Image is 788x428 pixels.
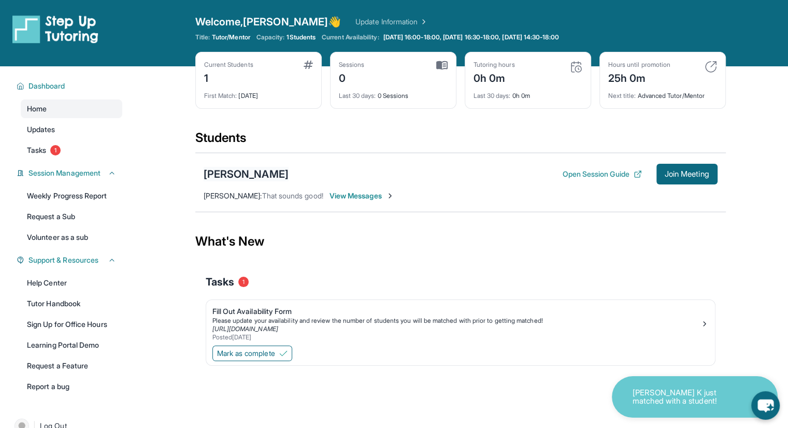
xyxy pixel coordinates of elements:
img: Chevron-Right [386,192,394,200]
img: card [570,61,582,73]
img: card [304,61,313,69]
span: Last 30 days : [474,92,511,99]
span: 1 [238,277,249,287]
div: Posted [DATE] [212,333,700,341]
span: Tutor/Mentor [212,33,250,41]
a: [DATE] 16:00-18:00, [DATE] 16:30-18:00, [DATE] 14:30-18:00 [381,33,561,41]
button: Open Session Guide [562,169,641,179]
span: Next title : [608,92,636,99]
a: Tasks1 [21,141,122,160]
span: Session Management [28,168,101,178]
a: Learning Portal Demo [21,336,122,354]
span: [PERSON_NAME] : [204,191,262,200]
span: Capacity: [256,33,285,41]
div: Students [195,130,726,152]
div: Hours until promotion [608,61,670,69]
span: Current Availability: [322,33,379,41]
a: Volunteer as a sub [21,228,122,247]
a: Request a Feature [21,356,122,375]
div: Tutoring hours [474,61,515,69]
div: 1 [204,69,253,85]
p: [PERSON_NAME] K just matched with a student! [633,389,736,406]
span: 1 [50,145,61,155]
span: Title: [195,33,210,41]
a: Update Information [355,17,428,27]
span: Welcome, [PERSON_NAME] 👋 [195,15,341,29]
div: 0 [339,69,365,85]
span: Home [27,104,47,114]
a: Updates [21,120,122,139]
button: Dashboard [24,81,116,91]
div: 0h 0m [474,69,515,85]
span: Last 30 days : [339,92,376,99]
button: Mark as complete [212,346,292,361]
div: Advanced Tutor/Mentor [608,85,717,100]
button: Join Meeting [656,164,718,184]
span: Mark as complete [217,348,275,359]
span: View Messages [329,191,394,201]
span: Tasks [27,145,46,155]
a: [URL][DOMAIN_NAME] [212,325,278,333]
div: Current Students [204,61,253,69]
a: Report a bug [21,377,122,396]
span: First Match : [204,92,237,99]
img: Chevron Right [418,17,428,27]
div: [DATE] [204,85,313,100]
div: What's New [195,219,726,264]
a: Fill Out Availability FormPlease update your availability and review the number of students you w... [206,300,715,344]
span: 1 Students [286,33,316,41]
div: 0 Sessions [339,85,448,100]
button: chat-button [751,391,780,420]
button: Session Management [24,168,116,178]
img: card [705,61,717,73]
img: Mark as complete [279,349,288,358]
div: 0h 0m [474,85,582,100]
div: [PERSON_NAME] [204,167,289,181]
span: Updates [27,124,55,135]
div: Sessions [339,61,365,69]
img: logo [12,15,98,44]
span: Join Meeting [665,171,709,177]
div: 25h 0m [608,69,670,85]
span: Support & Resources [28,255,98,265]
div: Fill Out Availability Form [212,306,700,317]
button: Support & Resources [24,255,116,265]
a: Tutor Handbook [21,294,122,313]
span: Dashboard [28,81,65,91]
span: [DATE] 16:00-18:00, [DATE] 16:30-18:00, [DATE] 14:30-18:00 [383,33,559,41]
a: Help Center [21,274,122,292]
div: Please update your availability and review the number of students you will be matched with prior ... [212,317,700,325]
span: That sounds good! [262,191,323,200]
a: Home [21,99,122,118]
span: Tasks [206,275,234,289]
img: card [436,61,448,70]
a: Weekly Progress Report [21,187,122,205]
a: Request a Sub [21,207,122,226]
a: Sign Up for Office Hours [21,315,122,334]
